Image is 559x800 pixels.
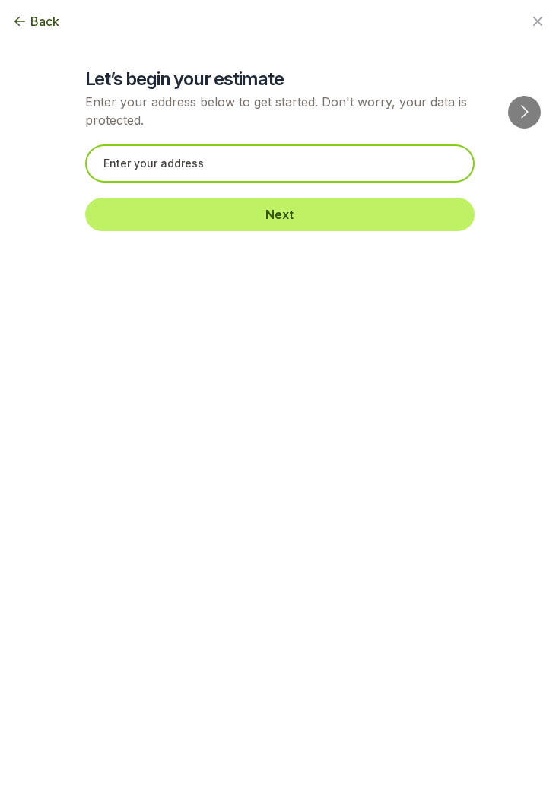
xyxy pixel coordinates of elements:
button: Go to next slide [508,96,541,129]
h2: Let’s begin your estimate [85,67,475,91]
input: Enter your address [85,144,475,183]
p: Enter your address below to get started. Don't worry, your data is protected. [85,93,475,129]
span: Back [30,12,59,30]
button: Next [85,198,475,231]
button: Back [12,12,59,30]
